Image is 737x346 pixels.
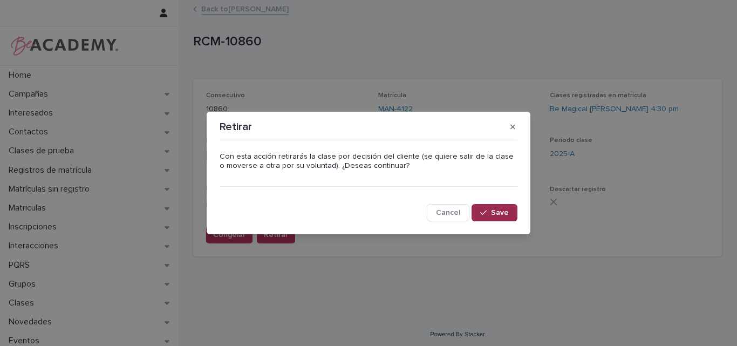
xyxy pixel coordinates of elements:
span: Cancel [436,209,460,216]
span: Save [491,209,509,216]
p: Retirar [220,120,252,133]
button: Save [472,204,517,221]
button: Cancel [427,204,469,221]
p: Con esta acción retirarás la clase por decisión del cliente (se quiere salir de la clase o movers... [220,152,517,171]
